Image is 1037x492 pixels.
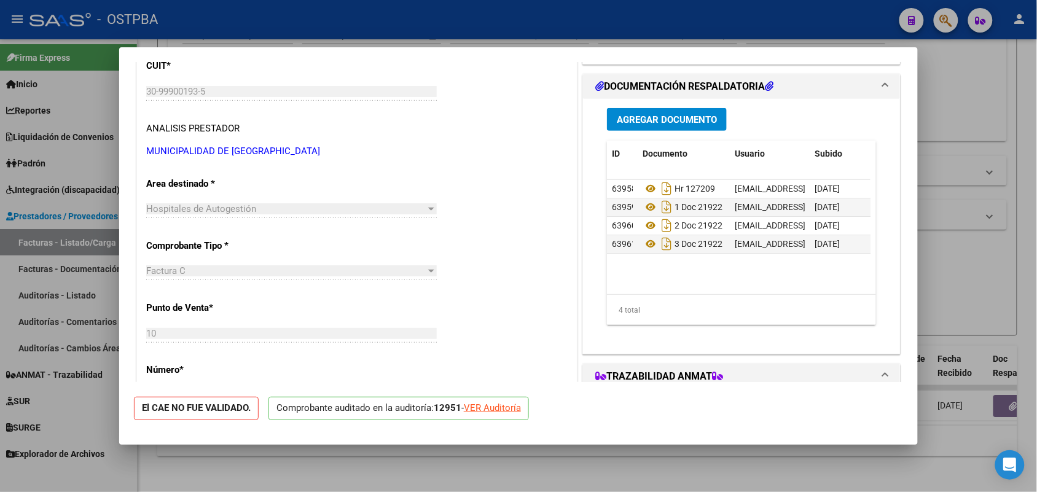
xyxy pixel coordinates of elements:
[659,216,675,235] i: Descargar documento
[146,122,240,136] div: ANALISIS PRESTADOR
[815,221,840,230] span: [DATE]
[583,99,900,354] div: DOCUMENTACIÓN RESPALDATORIA
[612,184,636,193] span: 63958
[643,202,722,212] span: 1 Doc 21922
[612,202,636,212] span: 63959
[638,141,730,167] datatable-header-cell: Documento
[735,184,943,193] span: [EMAIL_ADDRESS][DOMAIN_NAME] - [PERSON_NAME]
[643,239,722,249] span: 3 Doc 21922
[607,295,876,326] div: 4 total
[146,59,273,73] p: CUIT
[735,221,943,230] span: [EMAIL_ADDRESS][DOMAIN_NAME] - [PERSON_NAME]
[735,239,943,249] span: [EMAIL_ADDRESS][DOMAIN_NAME] - [PERSON_NAME]
[146,203,256,214] span: Hospitales de Autogestión
[464,401,521,415] div: VER Auditoría
[268,397,529,421] p: Comprobante auditado en la auditoría: -
[146,363,273,377] p: Número
[643,149,687,158] span: Documento
[146,177,273,191] p: Area destinado *
[815,202,840,212] span: [DATE]
[810,141,871,167] datatable-header-cell: Subido
[607,141,638,167] datatable-header-cell: ID
[617,114,717,125] span: Agregar Documento
[659,179,675,198] i: Descargar documento
[815,184,840,193] span: [DATE]
[607,108,727,131] button: Agregar Documento
[612,221,636,230] span: 63960
[595,369,723,384] h1: TRAZABILIDAD ANMAT
[815,149,842,158] span: Subido
[643,184,715,193] span: Hr 127209
[612,149,620,158] span: ID
[735,149,765,158] span: Usuario
[583,364,900,389] mat-expansion-panel-header: TRAZABILIDAD ANMAT
[730,141,810,167] datatable-header-cell: Usuario
[815,239,840,249] span: [DATE]
[735,202,943,212] span: [EMAIL_ADDRESS][DOMAIN_NAME] - [PERSON_NAME]
[583,74,900,99] mat-expansion-panel-header: DOCUMENTACIÓN RESPALDATORIA
[146,301,273,315] p: Punto de Venta
[659,234,675,254] i: Descargar documento
[146,239,273,253] p: Comprobante Tipo *
[434,402,461,413] strong: 12951
[612,239,636,249] span: 63961
[643,221,722,230] span: 2 Doc 21922
[134,397,259,421] strong: El CAE NO FUE VALIDADO.
[995,450,1025,480] div: Open Intercom Messenger
[659,197,675,217] i: Descargar documento
[146,144,568,158] p: MUNICIPALIDAD DE [GEOGRAPHIC_DATA]
[595,79,773,94] h1: DOCUMENTACIÓN RESPALDATORIA
[146,265,186,276] span: Factura C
